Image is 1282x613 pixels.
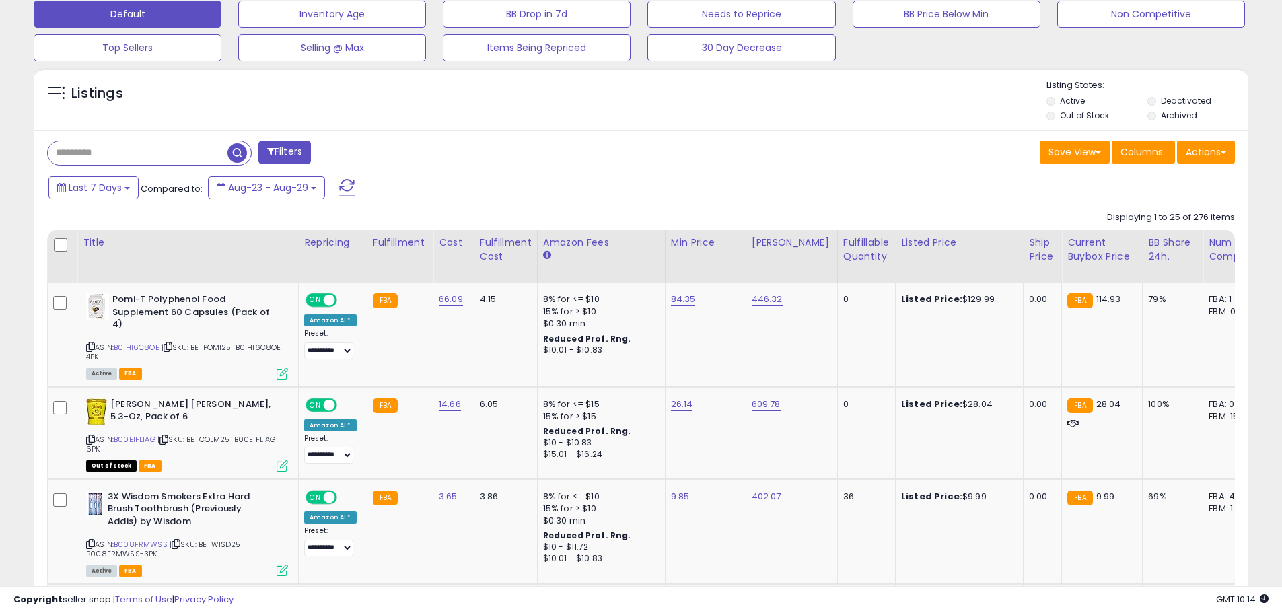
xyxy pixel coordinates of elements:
[119,565,142,577] span: FBA
[439,293,463,306] a: 66.09
[86,565,117,577] span: All listings currently available for purchase on Amazon
[439,236,468,250] div: Cost
[439,398,461,411] a: 14.66
[119,368,142,380] span: FBA
[1029,293,1051,305] div: 0.00
[843,398,885,410] div: 0
[901,293,962,305] b: Listed Price:
[439,490,458,503] a: 3.65
[543,491,655,503] div: 8% for <= $10
[139,460,162,472] span: FBA
[543,425,631,437] b: Reduced Prof. Rng.
[86,460,137,472] span: All listings that are currently out of stock and unavailable for purchase on Amazon
[647,1,835,28] button: Needs to Reprice
[1057,1,1245,28] button: Non Competitive
[335,295,357,306] span: OFF
[174,593,234,606] a: Privacy Policy
[114,539,168,550] a: B008FRMWSS
[86,434,280,454] span: | SKU: BE-COLM25-B00EIFL1AG-6PK
[1060,110,1109,121] label: Out of Stock
[112,293,276,334] b: Pomi-T Polyphenol Food Supplement 60 Capsules (Pack of 4)
[1029,398,1051,410] div: 0.00
[443,1,631,28] button: BB Drop in 7d
[1209,305,1253,318] div: FBM: 0
[443,34,631,61] button: Items Being Repriced
[843,236,890,264] div: Fulfillable Quantity
[228,181,308,194] span: Aug-23 - Aug-29
[141,182,203,195] span: Compared to:
[543,318,655,330] div: $0.30 min
[1040,141,1110,164] button: Save View
[238,34,426,61] button: Selling @ Max
[86,398,288,470] div: ASIN:
[843,491,885,503] div: 36
[543,503,655,515] div: 15% for > $10
[304,511,357,524] div: Amazon AI *
[480,293,527,305] div: 4.15
[480,491,527,503] div: 3.86
[1161,110,1197,121] label: Archived
[1148,398,1192,410] div: 100%
[13,593,63,606] strong: Copyright
[86,293,109,320] img: 4166WU3YkhL._SL40_.jpg
[647,34,835,61] button: 30 Day Decrease
[671,236,740,250] div: Min Price
[480,236,532,264] div: Fulfillment Cost
[69,181,122,194] span: Last 7 Days
[83,236,293,250] div: Title
[901,491,1013,503] div: $9.99
[543,305,655,318] div: 15% for > $10
[114,434,155,445] a: B00EIFL1AG
[543,250,551,262] small: Amazon Fees.
[1067,491,1092,505] small: FBA
[86,539,245,559] span: | SKU: BE-WISD25-B008FRMWSS-3PK
[1209,410,1253,423] div: FBM: 15
[1209,491,1253,503] div: FBA: 4
[1060,95,1085,106] label: Active
[543,410,655,423] div: 15% for > $15
[304,419,357,431] div: Amazon AI *
[671,398,693,411] a: 26.14
[335,399,357,410] span: OFF
[1029,236,1056,264] div: Ship Price
[752,398,781,411] a: 609.78
[1120,145,1163,159] span: Columns
[543,553,655,565] div: $10.01 - $10.83
[1067,398,1092,413] small: FBA
[543,236,660,250] div: Amazon Fees
[543,293,655,305] div: 8% for <= $10
[901,293,1013,305] div: $129.99
[304,314,357,326] div: Amazon AI *
[1161,95,1211,106] label: Deactivated
[543,449,655,460] div: $15.01 - $16.24
[543,515,655,527] div: $0.30 min
[480,398,527,410] div: 6.05
[901,236,1018,250] div: Listed Price
[86,368,117,380] span: All listings currently available for purchase on Amazon
[543,398,655,410] div: 8% for <= $15
[752,490,781,503] a: 402.07
[13,593,234,606] div: seller snap | |
[843,293,885,305] div: 0
[543,530,631,541] b: Reduced Prof. Rng.
[543,333,631,345] b: Reduced Prof. Rng.
[304,329,357,359] div: Preset:
[258,141,311,164] button: Filters
[86,342,285,362] span: | SKU: BE-POMI25-B01HI6C8OE-4PK
[1209,398,1253,410] div: FBA: 0
[71,84,123,103] h5: Listings
[1046,79,1248,92] p: Listing States:
[671,490,690,503] a: 9.85
[48,176,139,199] button: Last 7 Days
[901,398,962,410] b: Listed Price:
[1029,491,1051,503] div: 0.00
[671,293,696,306] a: 84.35
[1112,141,1175,164] button: Columns
[304,526,357,556] div: Preset:
[373,293,398,308] small: FBA
[335,491,357,503] span: OFF
[901,490,962,503] b: Listed Price:
[752,236,832,250] div: [PERSON_NAME]
[86,293,288,378] div: ASIN:
[307,491,324,503] span: ON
